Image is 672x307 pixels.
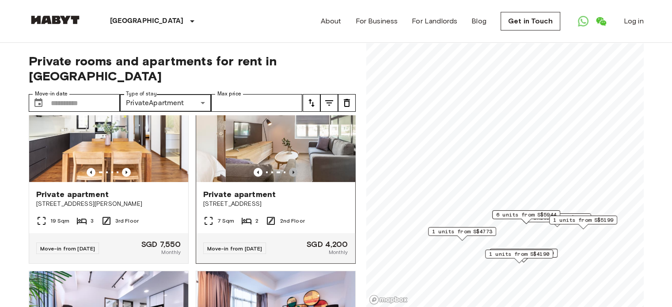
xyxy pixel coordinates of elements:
[36,200,181,208] span: [STREET_ADDRESS][PERSON_NAME]
[321,16,342,27] a: About
[29,15,82,24] img: Habyt
[527,214,587,222] span: 1 units from S$4841
[496,211,556,219] span: 6 units from S$5944
[328,248,348,256] span: Monthly
[549,216,617,229] div: Map marker
[50,217,70,225] span: 19 Sqm
[489,250,549,258] span: 1 units from S$4190
[122,168,131,177] button: Previous image
[303,94,320,112] button: tune
[432,227,492,235] span: 1 units from S$4773
[592,12,610,30] a: Open WeChat
[196,76,356,264] a: Previous imagePrevious imagePrivate apartment[STREET_ADDRESS]7 Sqm22nd FloorMove-in from [DATE]SG...
[29,53,356,83] span: Private rooms and apartments for rent in [GEOGRAPHIC_DATA]
[29,76,188,182] img: Marketing picture of unit SG-01-002-003-01
[553,216,613,224] span: 1 units from S$5199
[161,248,181,256] span: Monthly
[254,168,262,177] button: Previous image
[255,217,258,225] span: 2
[471,16,486,27] a: Blog
[87,168,95,177] button: Previous image
[115,217,139,225] span: 3rd Floor
[30,94,47,112] button: Choose date
[126,90,157,98] label: Type of stay
[307,240,348,248] span: SGD 4,200
[412,16,457,27] a: For Landlords
[355,16,398,27] a: For Business
[207,245,262,252] span: Move-in from [DATE]
[110,16,184,27] p: [GEOGRAPHIC_DATA]
[574,12,592,30] a: Open WhatsApp
[217,217,235,225] span: 7 Sqm
[320,94,338,112] button: tune
[494,249,554,257] span: 2 units from S$3990
[29,76,189,264] a: Marketing picture of unit SG-01-002-003-01Previous imagePrevious imagePrivate apartment[STREET_AD...
[523,213,591,227] div: Map marker
[35,90,68,98] label: Move-in date
[225,76,384,182] img: Marketing picture of unit SG-01-054-001-01
[369,295,408,305] a: Mapbox logo
[141,240,181,248] span: SGD 7,550
[624,16,644,27] a: Log in
[289,168,298,177] button: Previous image
[280,217,304,225] span: 2nd Floor
[203,200,348,208] span: [STREET_ADDRESS]
[338,94,356,112] button: tune
[120,94,211,112] div: PrivateApartment
[485,250,553,263] div: Map marker
[203,189,276,200] span: Private apartment
[40,245,95,252] span: Move-in from [DATE]
[91,217,94,225] span: 3
[428,227,496,241] div: Map marker
[501,12,560,30] a: Get in Touch
[490,249,558,262] div: Map marker
[217,90,241,98] label: Max price
[492,210,560,224] div: Map marker
[36,189,109,200] span: Private apartment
